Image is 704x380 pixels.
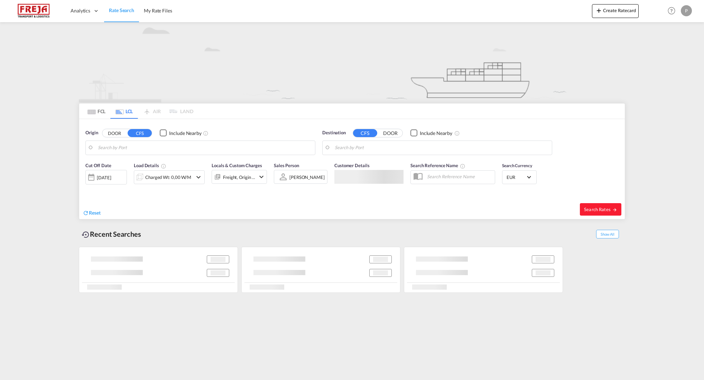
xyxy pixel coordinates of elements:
[595,6,603,15] md-icon: icon-plus 400-fg
[454,130,460,136] md-icon: Unchecked: Ignores neighbouring ports when fetching rates.Checked : Includes neighbouring ports w...
[71,7,90,14] span: Analytics
[666,5,677,17] span: Help
[584,207,617,212] span: Search Rates
[335,143,548,153] input: Search by Port
[134,170,205,184] div: Charged Wt: 0,00 W/Micon-chevron-down
[83,210,89,216] md-icon: icon-refresh
[169,130,202,137] div: Include Nearby
[612,207,617,212] md-icon: icon-arrow-right
[10,3,57,19] img: 586607c025bf11f083711d99603023e7.png
[322,129,346,136] span: Destination
[410,163,465,168] span: Search Reference Name
[79,119,625,219] div: Origin DOOR CFS Checkbox No InkUnchecked: Ignores neighbouring ports when fetching rates.Checked ...
[420,130,452,137] div: Include Nearby
[666,5,681,17] div: Help
[83,103,110,119] md-tab-item: FCL
[82,230,90,239] md-icon: icon-backup-restore
[145,172,191,182] div: Charged Wt: 0,00 W/M
[507,174,526,180] span: EUR
[160,129,202,137] md-checkbox: Checkbox No Ink
[128,129,152,137] button: CFS
[580,203,621,216] button: Search Ratesicon-arrow-right
[85,184,91,193] md-datepicker: Select
[596,230,619,238] span: Show All
[334,163,369,168] span: Customer Details
[83,209,101,217] div: icon-refreshReset
[257,173,266,181] md-icon: icon-chevron-down
[161,163,166,169] md-icon: Chargeable Weight
[681,5,692,16] div: P
[353,129,377,137] button: CFS
[424,171,495,182] input: Search Reference Name
[289,174,325,180] div: [PERSON_NAME]
[144,8,172,13] span: My Rate Files
[83,103,193,119] md-pagination-wrapper: Use the left and right arrow keys to navigate between tabs
[289,172,325,182] md-select: Sales Person: Philip Schnoor
[274,163,299,168] span: Sales Person
[79,226,144,242] div: Recent Searches
[85,163,111,168] span: Cut Off Date
[592,4,639,18] button: icon-plus 400-fgCreate Ratecard
[85,129,98,136] span: Origin
[98,143,312,153] input: Search by Port
[223,172,256,182] div: Freight Origin Destination
[203,130,209,136] md-icon: Unchecked: Ignores neighbouring ports when fetching rates.Checked : Includes neighbouring ports w...
[97,174,111,181] div: [DATE]
[110,103,138,119] md-tab-item: LCL
[102,129,127,137] button: DOOR
[109,7,134,13] span: Rate Search
[502,163,532,168] span: Search Currency
[506,172,533,182] md-select: Select Currency: € EUREuro
[212,170,267,184] div: Freight Origin Destinationicon-chevron-down
[79,22,625,102] img: new-LCL.png
[410,129,452,137] md-checkbox: Checkbox No Ink
[460,163,465,169] md-icon: Your search will be saved by the below given name
[212,163,262,168] span: Locals & Custom Charges
[378,129,402,137] button: DOOR
[134,163,166,168] span: Load Details
[85,170,127,184] div: [DATE]
[89,210,101,216] span: Reset
[194,173,203,181] md-icon: icon-chevron-down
